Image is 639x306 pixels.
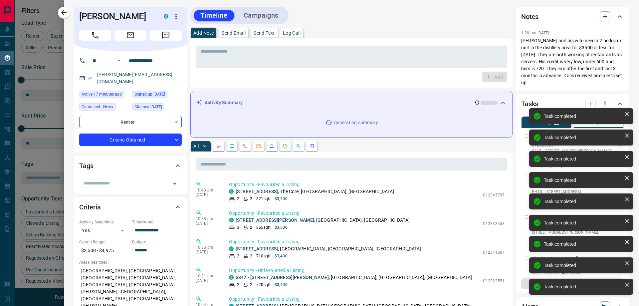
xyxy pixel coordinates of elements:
[236,217,314,223] a: [STREET_ADDRESS][PERSON_NAME]
[79,225,129,236] div: Yes
[256,196,271,202] p: 821 sqft
[521,96,624,112] div: Tasks
[229,296,505,303] p: Opportunity - Favourited a Listing
[334,119,378,126] p: generating summary
[237,282,239,288] p: 2
[236,275,329,280] a: S347 - [STREET_ADDRESS][PERSON_NAME]
[544,220,622,225] div: Task completed
[79,91,129,100] div: Fri Aug 15 2025
[256,224,271,230] p: 855 sqft
[164,14,168,19] div: condos.ca
[79,11,154,22] h1: [PERSON_NAME]
[237,196,239,202] p: 2
[236,245,421,252] p: , [GEOGRAPHIC_DATA], [GEOGRAPHIC_DATA], [GEOGRAPHIC_DATA]
[521,99,538,109] h2: Tasks
[115,57,123,65] button: Open
[236,274,472,281] p: , [GEOGRAPHIC_DATA], [GEOGRAPHIC_DATA], [GEOGRAPHIC_DATA]
[250,196,252,202] p: 2
[193,31,214,35] p: Add Note
[132,91,182,100] div: Wed Aug 06 2025
[275,282,288,288] p: $3,400
[196,188,219,192] p: 10:43 pm
[236,189,278,194] a: [STREET_ADDRESS]
[196,245,219,250] p: 10:36 pm
[79,30,111,41] span: Call
[196,278,219,283] p: [DATE]
[222,31,246,35] p: Send Email
[544,199,622,204] div: Task completed
[134,91,165,98] span: Signed up [DATE]
[79,134,182,146] div: Criteria Obtained
[79,245,129,256] p: $2,500 - $4,975
[483,192,505,198] p: C12345797
[216,144,221,149] svg: Notes
[283,144,288,149] svg: Requests
[544,114,622,119] div: Task completed
[236,217,410,224] p: , [GEOGRAPHIC_DATA], [GEOGRAPHIC_DATA]
[309,144,315,149] svg: Agent Actions
[229,238,505,245] p: Opportunity - Favourited a Listing
[544,284,622,289] div: Task completed
[229,181,505,188] p: Opportunity - Favourited a Listing
[521,31,549,35] p: 1:20 pm [DATE]
[544,177,622,183] div: Task completed
[254,31,275,35] p: Send Text
[256,282,271,288] p: 720 sqft
[229,210,505,217] p: Opportunity - Favourited a Listing
[196,97,507,109] div: Activity Summary
[521,37,624,86] p: [PERSON_NAME] and his wife need a 2 bedroom unit in the distillery area for $3500 or less for [DA...
[544,241,622,247] div: Task completed
[483,278,505,284] p: C12323551
[196,274,219,278] p: 10:21 pm
[82,104,113,110] span: Contacted - Never
[275,224,288,230] p: $3,500
[79,199,182,215] div: Criteria
[236,188,394,195] p: , The Core, [GEOGRAPHIC_DATA], [GEOGRAPHIC_DATA]
[97,72,172,84] a: [PERSON_NAME][EMAIL_ADDRESS][DOMAIN_NAME]
[79,259,182,265] p: Areas Searched:
[134,104,162,110] span: Claimed [DATE]
[170,179,179,188] button: Open
[196,221,219,226] p: [DATE]
[114,30,146,41] span: Email
[483,249,505,255] p: C12341507
[544,135,622,140] div: Task completed
[275,196,288,202] p: $3,200
[79,239,129,245] p: Search Range:
[132,219,182,225] p: Timeframe:
[237,253,239,259] p: 2
[229,246,234,251] div: condos.ca
[193,144,199,149] p: All
[82,91,122,98] span: Active 17 minutes ago
[275,253,288,259] p: $3,400
[483,221,505,227] p: C12333458
[205,99,243,106] p: Activity Summary
[269,144,275,149] svg: Listing Alerts
[79,160,93,171] h2: Tags
[88,76,93,81] svg: Email Verified
[544,156,622,161] div: Task completed
[196,216,219,221] p: 10:38 pm
[229,267,505,274] p: Opportunity - Unfavourited a Listing
[229,218,234,222] div: condos.ca
[194,10,234,21] button: Timeline
[521,9,624,25] div: Notes
[250,224,252,230] p: 2
[132,239,182,245] p: Budget:
[196,192,219,197] p: [DATE]
[296,144,301,149] svg: Opportunities
[79,116,182,128] div: Renter
[243,144,248,149] svg: Calls
[521,11,538,22] h2: Notes
[229,144,235,149] svg: Lead Browsing Activity
[283,31,301,35] p: Log Call
[79,219,129,225] p: Actively Searching:
[196,250,219,254] p: [DATE]
[256,144,261,149] svg: Emails
[237,224,239,230] p: 3
[236,246,278,251] a: [STREET_ADDRESS]
[150,30,182,41] span: Message
[256,253,271,259] p: 710 sqft
[237,10,285,21] button: Campaigns
[250,253,252,259] p: 2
